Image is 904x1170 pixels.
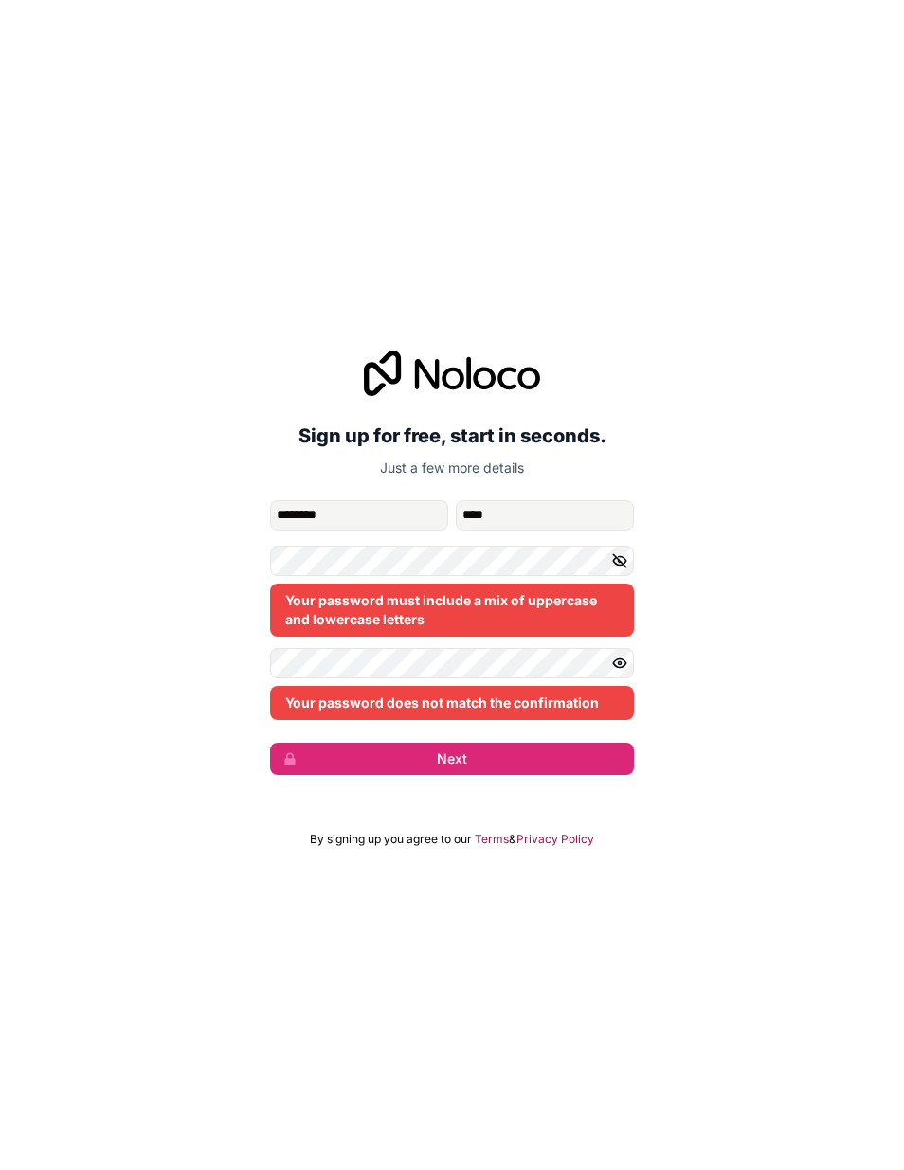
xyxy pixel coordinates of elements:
[509,832,516,847] span: &
[270,500,448,531] input: given-name
[270,459,634,477] p: Just a few more details
[270,584,634,637] div: Your password must include a mix of uppercase and lowercase letters
[270,546,634,576] input: Password
[456,500,634,531] input: family-name
[270,743,634,775] button: Next
[270,419,634,453] h2: Sign up for free, start in seconds.
[310,832,472,847] span: By signing up you agree to our
[516,832,594,847] a: Privacy Policy
[270,648,634,678] input: Confirm password
[270,686,634,720] div: Your password does not match the confirmation
[475,832,509,847] a: Terms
